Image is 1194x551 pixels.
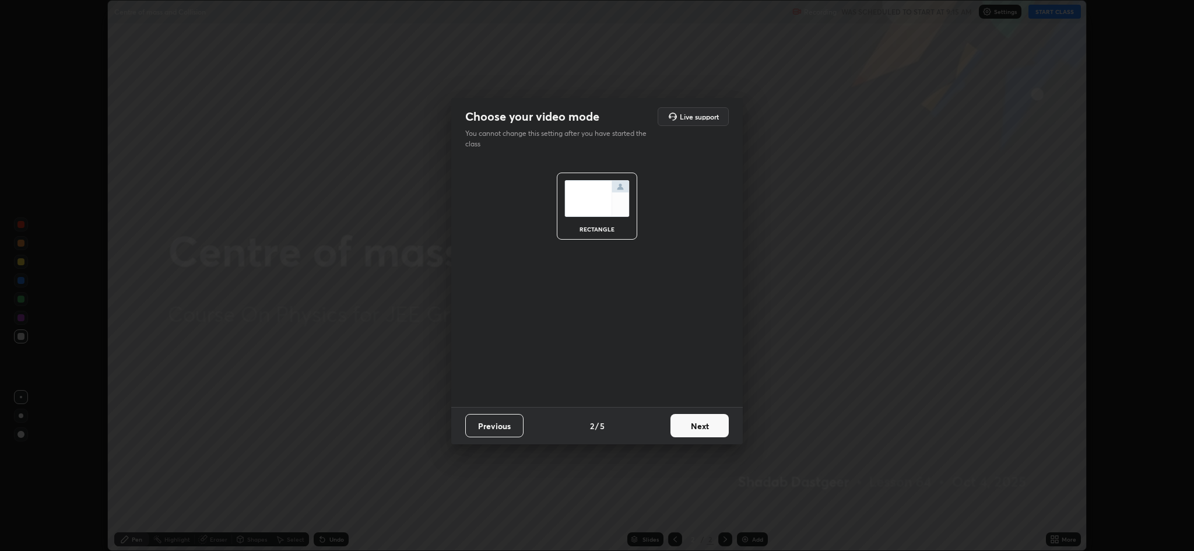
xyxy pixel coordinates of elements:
button: Previous [465,414,524,437]
h2: Choose your video mode [465,109,599,124]
h4: 2 [590,420,594,432]
img: normalScreenIcon.ae25ed63.svg [564,180,630,217]
h4: 5 [600,420,605,432]
p: You cannot change this setting after you have started the class [465,128,654,149]
h5: Live support [680,113,719,120]
button: Next [670,414,729,437]
h4: / [595,420,599,432]
div: rectangle [574,226,620,232]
